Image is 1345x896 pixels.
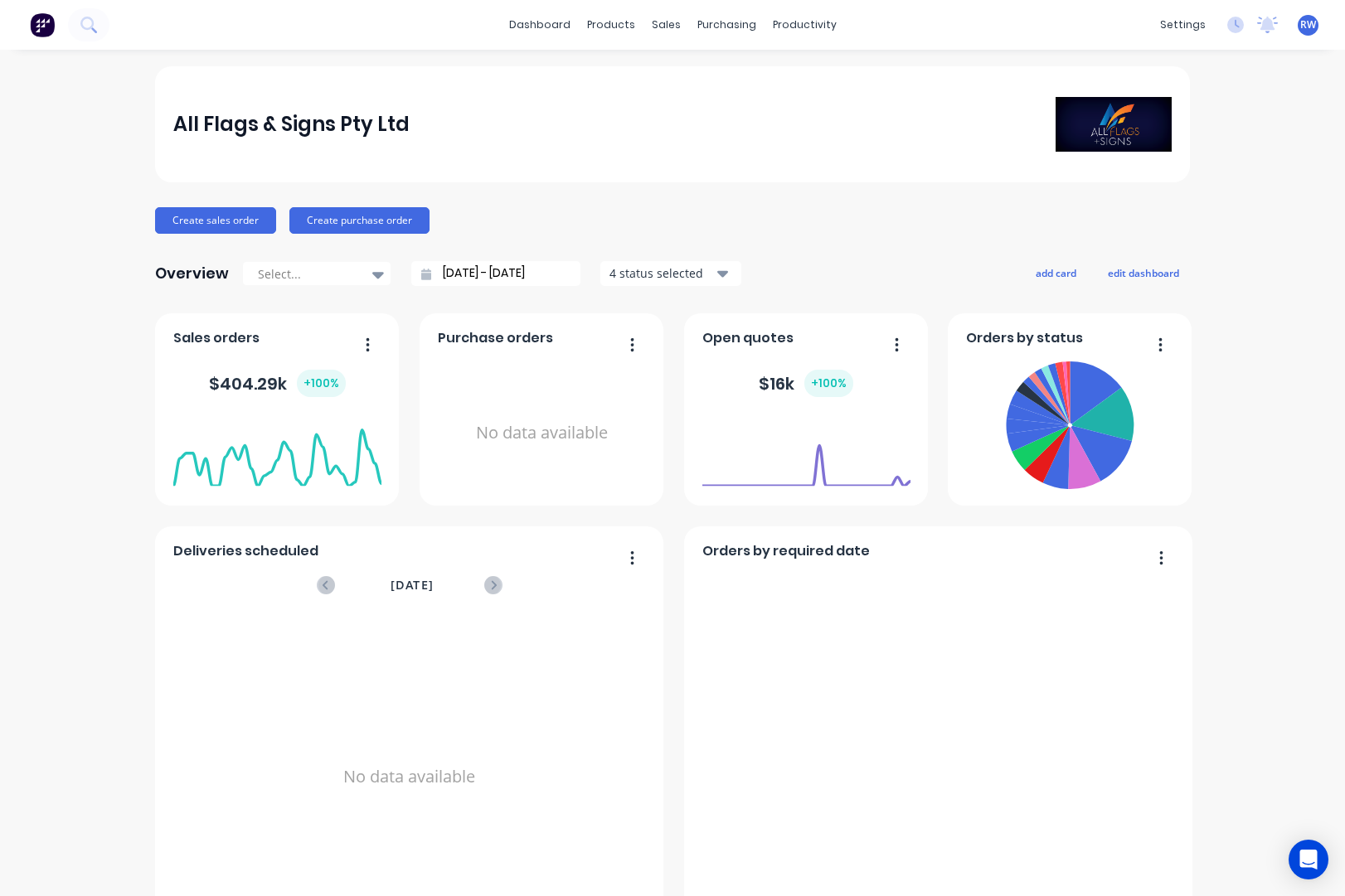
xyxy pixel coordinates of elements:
[689,12,765,37] div: purchasing
[765,12,845,37] div: productivity
[30,12,55,37] img: Factory
[643,12,689,37] div: sales
[438,328,553,348] span: Purchase orders
[173,108,410,141] div: All Flags & Signs Pty Ltd
[702,328,794,348] span: Open quotes
[209,370,346,397] div: $ 404.29k
[600,261,741,286] button: 4 status selected
[1152,12,1214,37] div: settings
[1025,262,1087,283] button: add card
[1056,97,1172,152] img: All Flags & Signs Pty Ltd
[438,355,646,511] div: No data available
[804,370,853,397] div: + 100 %
[173,328,260,348] span: Sales orders
[155,257,229,290] div: Overview
[297,370,346,397] div: + 100 %
[759,370,853,397] div: $ 16k
[289,207,430,234] button: Create purchase order
[609,264,714,282] div: 4 status selected
[391,576,434,594] span: [DATE]
[155,207,276,234] button: Create sales order
[1300,17,1316,32] span: RW
[1289,840,1328,879] div: Open Intercom Messenger
[1097,262,1190,283] button: edit dashboard
[173,541,318,561] span: Deliveries scheduled
[702,541,870,561] span: Orders by required date
[966,328,1083,348] span: Orders by status
[501,12,579,37] a: dashboard
[579,12,643,37] div: products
